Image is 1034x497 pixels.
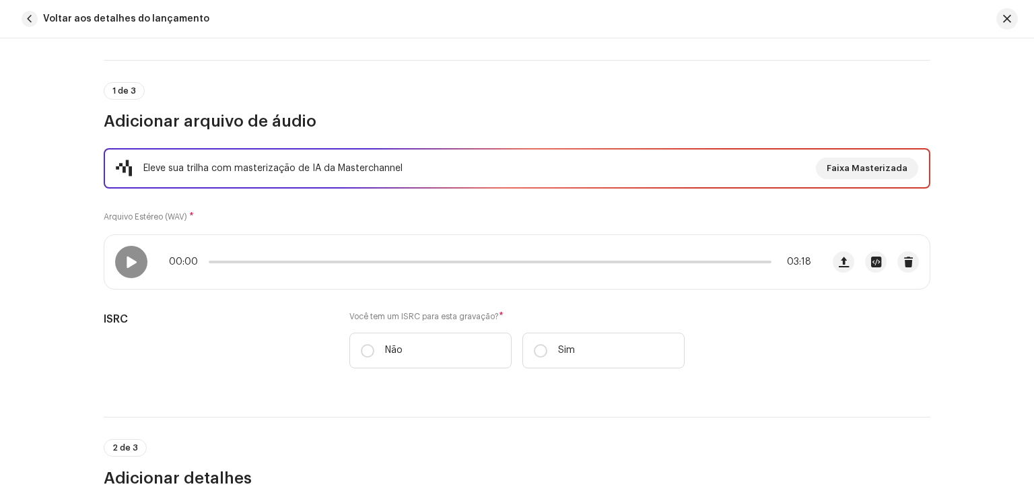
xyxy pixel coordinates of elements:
button: Faixa Masterizada [816,158,918,179]
p: Sim [558,343,575,358]
span: 03:18 [777,257,811,267]
label: Você tem um ISRC para esta gravação? [349,311,685,322]
h3: Adicionar detalhes [104,467,930,489]
p: Não [385,343,403,358]
div: Eleve sua trilha com masterização de IA da Masterchannel [143,160,403,176]
span: Faixa Masterizada [827,155,907,182]
h3: Adicionar arquivo de áudio [104,110,930,132]
h5: ISRC [104,311,328,327]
